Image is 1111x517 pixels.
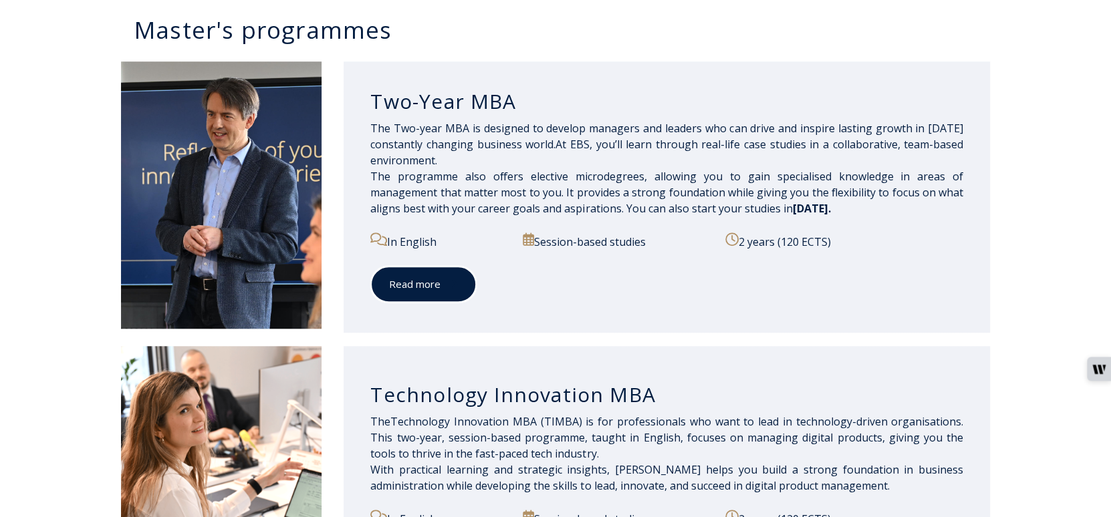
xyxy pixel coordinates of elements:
[626,201,830,216] span: You can also start your studies in
[370,121,963,216] span: The Two-year MBA is designed to develop managers and leaders who can drive and inspire lasting gr...
[121,61,322,329] img: DSC_2098
[370,462,963,493] span: With practical learning and strategic insights, [PERSON_NAME] helps you build a strong foundation...
[370,266,477,303] a: Read more
[370,382,963,407] h3: Technology Innovation MBA
[370,414,390,429] span: The
[370,89,963,114] h3: Two-Year MBA
[370,414,963,461] span: sionals who want to lead in technology-driven organisations. This two-year, session-based program...
[390,414,650,429] span: Technology Innovation M
[523,414,650,429] span: BA (TIMBA) is for profes
[134,18,990,41] h3: Master's programmes
[370,232,507,250] p: In English
[725,232,963,250] p: 2 years (120 ECTS)
[792,201,830,216] span: [DATE].
[523,232,710,250] p: Session-based studies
